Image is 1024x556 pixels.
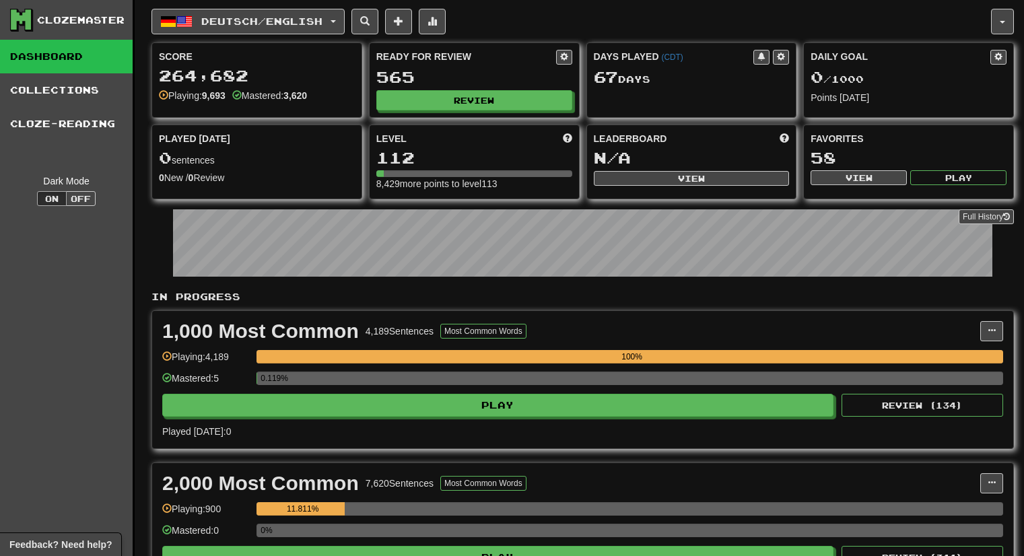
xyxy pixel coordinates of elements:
button: Add sentence to collection [385,9,412,34]
div: Score [159,50,355,63]
a: Full History [959,209,1014,224]
div: Days Played [594,50,754,63]
span: 0 [159,148,172,167]
span: Played [DATE] [159,132,230,145]
div: sentences [159,149,355,167]
button: View [594,171,790,186]
button: Review (134) [842,394,1003,417]
button: Play [162,394,833,417]
button: Search sentences [351,9,378,34]
div: Clozemaster [37,13,125,27]
strong: 0 [189,172,194,183]
div: 565 [376,69,572,85]
strong: 0 [159,172,164,183]
div: 2,000 Most Common [162,473,359,493]
div: Daily Goal [811,50,990,65]
div: 58 [811,149,1006,166]
div: Day s [594,69,790,86]
div: Mastered: 5 [162,372,250,394]
div: New / Review [159,171,355,184]
strong: 3,620 [283,90,307,101]
button: Most Common Words [440,324,526,339]
div: Favorites [811,132,1006,145]
span: Deutsch / English [201,15,322,27]
strong: 9,693 [202,90,226,101]
span: Level [376,132,407,145]
button: More stats [419,9,446,34]
button: Off [66,191,96,206]
div: Playing: 900 [162,502,250,524]
div: 4,189 Sentences [366,324,434,338]
div: Points [DATE] [811,91,1006,104]
div: 264,682 [159,67,355,84]
span: This week in points, UTC [780,132,789,145]
span: Score more points to level up [563,132,572,145]
span: 67 [594,67,618,86]
div: 7,620 Sentences [366,477,434,490]
p: In Progress [151,290,1014,304]
button: Most Common Words [440,476,526,491]
button: Play [910,170,1006,185]
span: / 1000 [811,73,864,85]
span: 0 [811,67,823,86]
div: Mastered: [232,89,307,102]
div: Playing: [159,89,226,102]
button: Deutsch/English [151,9,345,34]
div: 100% [261,350,1003,363]
div: 112 [376,149,572,166]
div: 1,000 Most Common [162,321,359,341]
button: Review [376,90,572,110]
a: (CDT) [661,53,683,62]
span: Leaderboard [594,132,667,145]
span: N/A [594,148,631,167]
div: Playing: 4,189 [162,350,250,372]
div: 11.811% [261,502,345,516]
button: On [37,191,67,206]
button: View [811,170,907,185]
div: Dark Mode [10,174,123,188]
span: Played [DATE]: 0 [162,426,231,437]
div: 8,429 more points to level 113 [376,177,572,190]
div: Mastered: 0 [162,524,250,546]
span: Open feedback widget [9,538,112,551]
div: Ready for Review [376,50,556,63]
